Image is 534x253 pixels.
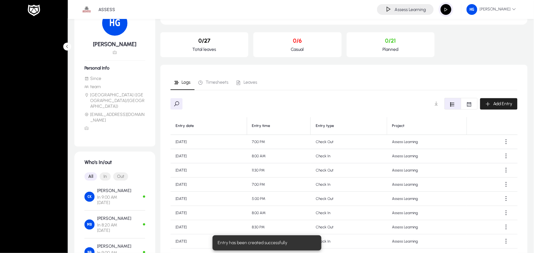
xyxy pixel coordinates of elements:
[84,172,97,181] button: All
[97,188,131,193] p: [PERSON_NAME]
[258,47,336,52] p: Casual
[480,98,518,110] button: Add Entry
[311,234,387,249] td: Check In
[392,123,405,128] div: Project
[171,234,247,249] td: [DATE]
[462,4,521,15] button: [PERSON_NAME]
[387,149,467,163] td: Assess Learning
[387,220,467,234] td: Assess Learning
[311,149,387,163] td: Check In
[247,220,311,234] td: 8:30 PM
[176,123,242,128] div: Entry date
[352,47,430,52] p: Planned
[247,192,311,206] td: 5:00 PM
[247,178,311,192] td: 7:00 PM
[233,75,261,90] a: Leaves
[98,7,115,12] p: ASSESS
[84,41,145,48] h5: [PERSON_NAME]
[97,244,131,249] p: [PERSON_NAME]
[387,163,467,178] td: Assess Learning
[494,101,512,106] span: Add Entry
[84,112,145,123] li: [EMAIL_ADDRESS][DOMAIN_NAME]
[195,75,233,90] a: Timesheets
[311,192,387,206] td: Check Out
[311,220,387,234] td: Check Out
[247,149,311,163] td: 8:00 AM
[165,37,243,44] p: 0/27
[84,170,145,183] mat-button-toggle-group: Font Style
[392,123,462,128] div: Project
[171,192,247,206] td: [DATE]
[171,75,195,90] a: Logs
[171,135,247,149] td: [DATE]
[247,117,311,135] th: Entry time
[213,235,319,250] div: Entry has been created successfully
[387,178,467,192] td: Assess Learning
[467,4,516,15] span: [PERSON_NAME]
[26,4,42,17] img: white-logo.png
[387,135,467,149] td: Assess Learning
[171,206,247,220] td: [DATE]
[387,192,467,206] td: Assess Learning
[311,135,387,149] td: Check Out
[247,135,311,149] td: 7:00 PM
[84,65,145,71] h6: Personal Info
[352,37,430,44] p: 0/21
[316,123,382,128] div: Entry type
[171,220,247,234] td: [DATE]
[100,172,111,181] button: In
[311,163,387,178] td: Check Out
[171,149,247,163] td: [DATE]
[84,159,145,165] h1: Who's In/out
[182,80,190,85] span: Logs
[84,76,145,81] li: Since
[165,47,243,52] p: Total leaves
[97,195,131,205] span: In 9:00 AM [DATE]
[84,220,95,230] img: Mahmoud Bashandy
[171,178,247,192] td: [DATE]
[387,234,467,249] td: Assess Learning
[395,7,426,12] h4: Assess Learning
[467,4,477,15] img: 143.png
[102,10,127,36] img: 143.png
[113,172,128,181] button: Out
[84,92,145,109] li: [GEOGRAPHIC_DATA] ([GEOGRAPHIC_DATA]/[GEOGRAPHIC_DATA])
[176,123,194,128] div: Entry date
[387,206,467,220] td: Assess Learning
[444,98,478,110] mat-button-toggle-group: Font Style
[97,222,131,233] span: In 8:20 AM [DATE]
[81,3,93,15] img: 1.png
[244,80,257,85] span: Leaves
[171,163,247,178] td: [DATE]
[311,178,387,192] td: Check In
[206,80,228,85] span: Timesheets
[84,192,95,202] img: Carine Khajatourian
[247,206,311,220] td: 8:00 AM
[316,123,334,128] div: Entry type
[247,163,311,178] td: 11:30 PM
[311,206,387,220] td: Check In
[258,37,336,44] p: 0/6
[97,216,131,221] p: [PERSON_NAME]
[84,84,145,90] li: team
